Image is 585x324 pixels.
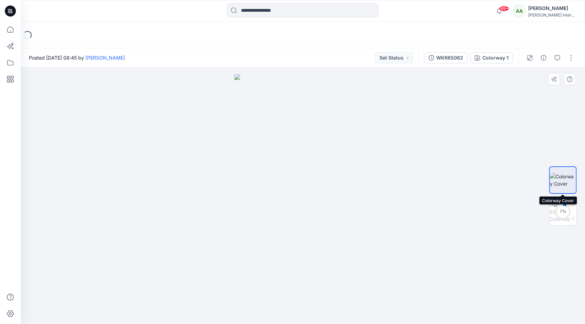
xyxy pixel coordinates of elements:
button: Colorway 1 [470,52,513,63]
div: WKR65062 [436,54,463,62]
span: 99+ [499,6,509,11]
img: Colorway Cover [550,173,576,187]
div: [PERSON_NAME] International [528,12,576,18]
img: WKR65062 Colorway 1 [550,201,576,222]
div: 7 % [555,209,571,215]
div: AA [513,5,525,17]
div: [PERSON_NAME] [528,4,576,12]
button: Details [538,52,549,63]
button: WKR65062 [424,52,468,63]
div: Colorway 1 [482,54,509,62]
a: [PERSON_NAME] [85,55,125,61]
span: Posted [DATE] 08:45 by [29,54,125,61]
